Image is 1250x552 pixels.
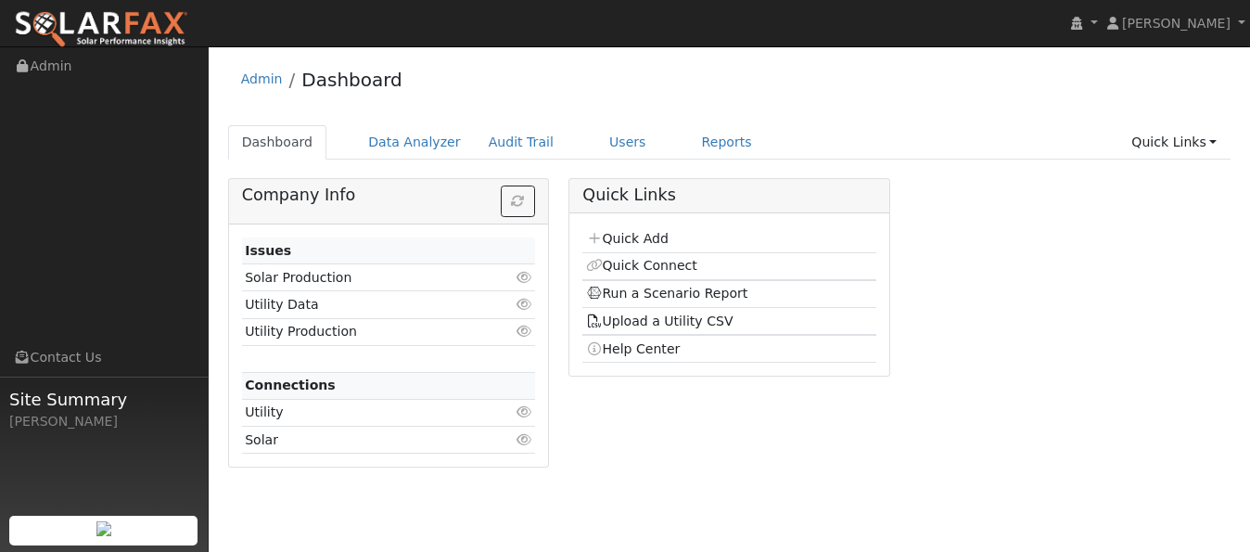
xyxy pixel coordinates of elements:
a: Quick Connect [586,258,697,273]
strong: Connections [245,378,336,392]
i: Click to view [516,325,532,338]
div: [PERSON_NAME] [9,412,198,431]
span: [PERSON_NAME] [1122,16,1231,31]
h5: Company Info [242,186,535,205]
a: Reports [688,125,766,160]
i: Click to view [516,271,532,284]
i: Click to view [516,298,532,311]
a: Admin [241,71,283,86]
a: Data Analyzer [354,125,475,160]
i: Click to view [516,405,532,418]
a: Audit Trail [475,125,568,160]
a: Help Center [586,341,681,356]
a: Dashboard [228,125,327,160]
td: Solar [242,427,488,454]
img: SolarFax [14,10,188,49]
td: Solar Production [242,264,488,291]
td: Utility [242,399,488,426]
img: retrieve [96,521,111,536]
a: Quick Add [586,231,669,246]
a: Quick Links [1117,125,1231,160]
td: Utility Production [242,318,488,345]
h5: Quick Links [582,186,875,205]
a: Upload a Utility CSV [586,314,733,328]
a: Run a Scenario Report [586,286,748,301]
span: Site Summary [9,387,198,412]
td: Utility Data [242,291,488,318]
a: Dashboard [301,69,402,91]
a: Users [595,125,660,160]
i: Click to view [516,433,532,446]
strong: Issues [245,243,291,258]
